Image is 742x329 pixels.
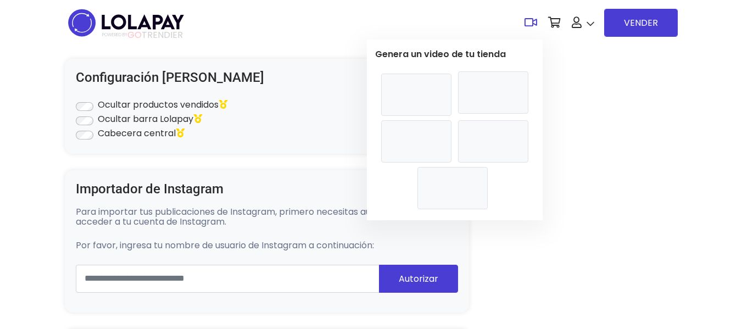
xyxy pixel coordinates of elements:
[102,32,127,38] span: POWERED BY
[193,114,202,123] i: Feature Lolapay Pro
[65,5,187,40] img: logo
[98,129,185,138] label: Cabecera central
[76,241,458,250] p: Por favor, ingresa tu nombre de usuario de Instagram a continuación:
[76,207,458,226] p: Para importar tus publicaciones de Instagram, primero necesitas autorizar a Lolapay a acceder a t...
[604,9,678,37] a: VENDER
[375,49,506,59] strong: Genera un video de tu tienda
[379,265,458,293] button: Autorizar
[76,181,458,197] h4: Importador de Instagram
[98,114,202,124] label: Ocultar barra Lolapay
[176,129,185,137] i: Feature Lolapay Pro
[98,100,227,110] label: Ocultar productos vendidos
[127,29,142,41] span: GO
[219,100,227,109] i: Feature Lolapay Pro
[76,70,458,86] h4: Configuración [PERSON_NAME]
[102,30,183,40] span: TRENDIER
